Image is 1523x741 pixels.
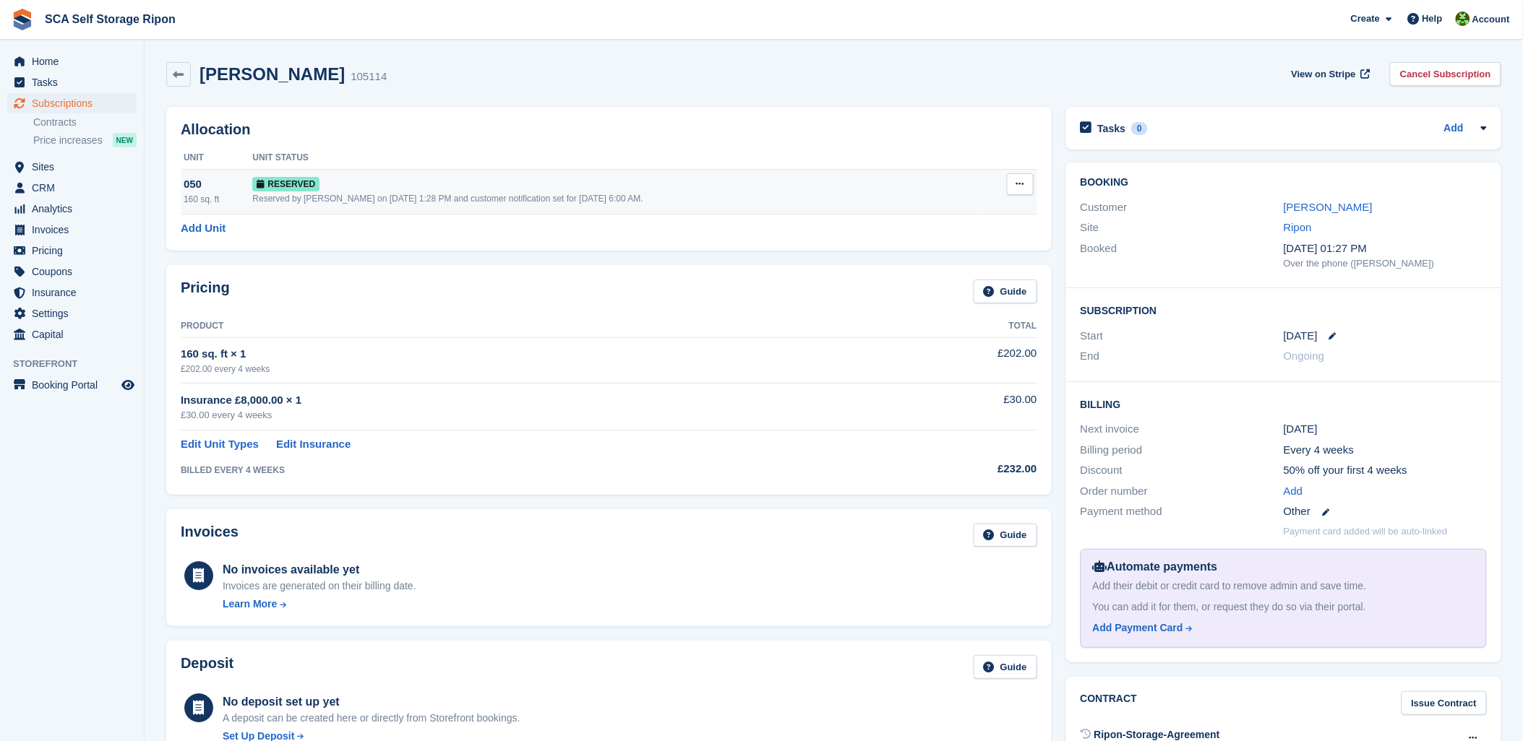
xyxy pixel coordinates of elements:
[1081,462,1284,479] div: Discount
[1284,462,1487,479] div: 50% off your first 4 weeks
[877,315,1037,338] th: Total
[1093,558,1475,576] div: Automate payments
[1444,121,1464,137] a: Add
[351,69,387,85] div: 105114
[181,363,877,376] div: £202.00 every 4 weeks
[32,282,119,303] span: Insurance
[1284,483,1303,500] a: Add
[7,282,137,303] a: menu
[1081,240,1284,271] div: Booked
[1081,421,1284,438] div: Next invoice
[181,524,239,547] h2: Invoices
[1351,12,1380,26] span: Create
[252,177,319,191] span: Reserved
[181,315,877,338] th: Product
[1081,348,1284,365] div: End
[7,157,137,177] a: menu
[181,279,230,303] h2: Pricing
[7,178,137,198] a: menu
[7,51,137,71] a: menu
[7,261,137,282] a: menu
[113,133,137,147] div: NEW
[877,383,1037,430] td: £30.00
[33,116,137,129] a: Contracts
[1423,12,1443,26] span: Help
[1284,328,1318,344] time: 2025-09-02 00:00:00 UTC
[1284,524,1448,539] p: Payment card added will be auto-linked
[184,176,252,193] div: 050
[1081,199,1284,216] div: Customer
[200,64,345,84] h2: [PERSON_NAME]
[974,655,1037,679] a: Guide
[32,178,119,198] span: CRM
[1081,442,1284,459] div: Billing period
[223,561,416,578] div: No invoices available yet
[1456,12,1470,26] img: Kelly Neesham
[1081,503,1284,520] div: Payment method
[1131,122,1148,135] div: 0
[12,9,33,30] img: stora-icon-8386f47178a22dfd0bd8f6a31ec36ba5ce8667c1dd55bd0f319d3a0aa187defe.svg
[1081,220,1284,236] div: Site
[181,121,1037,138] h2: Allocation
[32,375,119,395] span: Booking Portal
[32,199,119,219] span: Analytics
[223,711,520,726] p: A deposit can be created here or directly from Storefront bookings.
[1081,328,1284,344] div: Start
[1081,691,1138,715] h2: Contract
[1098,122,1126,135] h2: Tasks
[33,134,103,147] span: Price increases
[1284,421,1487,438] div: [DATE]
[7,240,137,261] a: menu
[1284,256,1487,271] div: Over the phone ([PERSON_NAME])
[181,436,259,453] a: Edit Unit Types
[1081,396,1487,411] h2: Billing
[223,578,416,594] div: Invoices are generated on their billing date.
[119,376,137,394] a: Preview store
[33,132,137,148] a: Price increases NEW
[7,324,137,344] a: menu
[39,7,181,31] a: SCA Self Storage Ripon
[7,375,137,395] a: menu
[184,193,252,206] div: 160 sq. ft
[223,693,520,711] div: No deposit set up yet
[1402,691,1487,715] a: Issue Contract
[1286,62,1373,86] a: View on Stripe
[1292,67,1356,82] span: View on Stripe
[181,392,877,409] div: Insurance £8,000.00 × 1
[7,303,137,324] a: menu
[877,461,1037,477] div: £232.00
[181,346,877,363] div: 160 sq. ft × 1
[181,464,877,477] div: BILLED EVERY 4 WEEKS
[7,220,137,240] a: menu
[1093,620,1469,636] a: Add Payment Card
[1081,177,1487,188] h2: Booking
[223,597,416,612] a: Learn More
[181,655,233,679] h2: Deposit
[1390,62,1501,86] a: Cancel Subscription
[1284,201,1373,213] a: [PERSON_NAME]
[1284,442,1487,459] div: Every 4 weeks
[223,597,277,612] div: Learn More
[1284,350,1325,362] span: Ongoing
[181,147,252,170] th: Unit
[32,303,119,324] span: Settings
[32,220,119,240] span: Invoices
[877,337,1037,383] td: £202.00
[32,93,119,113] span: Subscriptions
[1284,240,1487,257] div: [DATE] 01:27 PM
[32,240,119,261] span: Pricing
[13,357,144,371] span: Storefront
[252,192,980,205] div: Reserved by [PERSON_NAME] on [DATE] 1:28 PM and customer notification set for [DATE] 6:00 AM.
[1093,578,1475,594] div: Add their debit or credit card to remove admin and save time.
[32,157,119,177] span: Sites
[1093,620,1183,636] div: Add Payment Card
[1093,599,1475,615] div: You can add it for them, or request they do so via their portal.
[7,93,137,113] a: menu
[32,261,119,282] span: Coupons
[181,408,877,422] div: £30.00 every 4 weeks
[7,72,137,92] a: menu
[1284,503,1487,520] div: Other
[181,220,226,237] a: Add Unit
[1081,303,1487,317] h2: Subscription
[32,324,119,344] span: Capital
